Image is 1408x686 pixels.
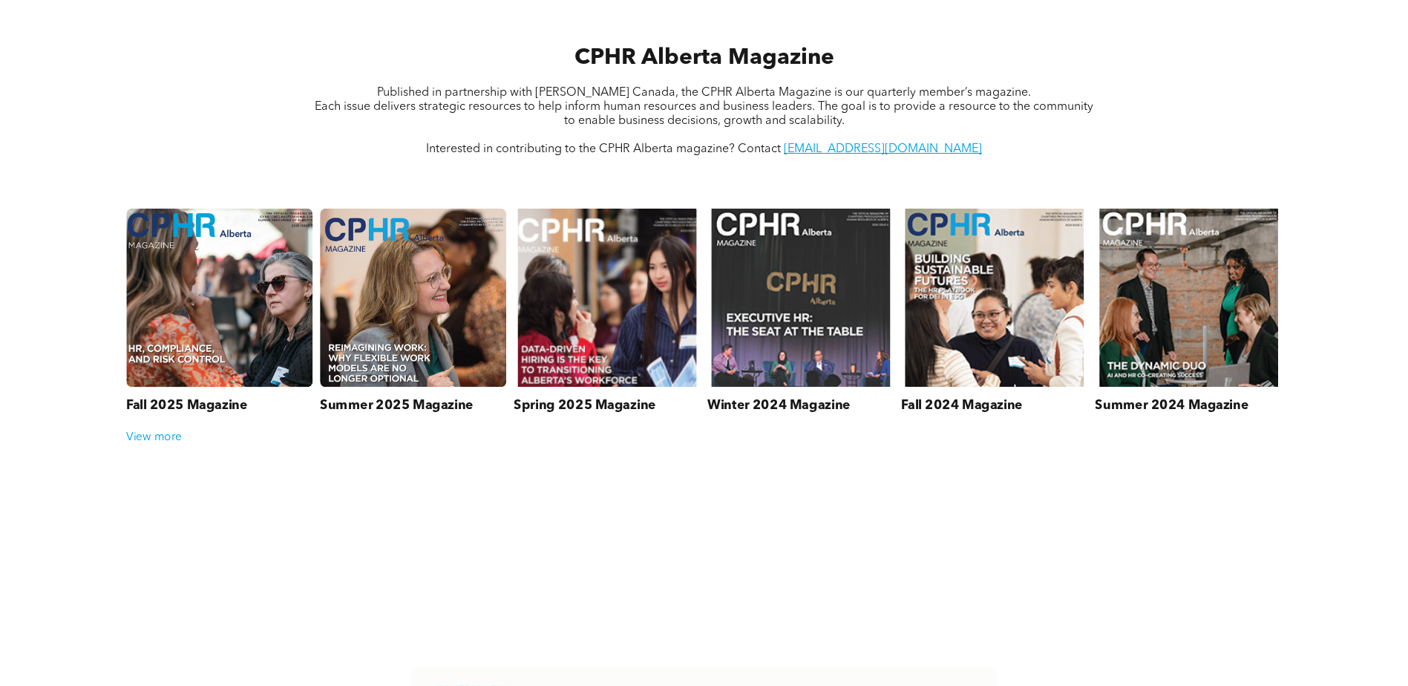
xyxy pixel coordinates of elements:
h3: Spring 2025 Magazine [514,397,656,413]
a: [EMAIL_ADDRESS][DOMAIN_NAME] [784,143,982,155]
span: Each issue delivers strategic resources to help inform human resources and business leaders. The ... [315,101,1093,127]
h3: Fall 2025 Magazine [126,397,248,413]
h3: Fall 2024 Magazine [901,397,1023,413]
div: View more [119,431,1289,444]
span: Published in partnership with [PERSON_NAME] Canada, the CPHR Alberta Magazine is our quarterly me... [377,87,1031,99]
h3: Summer 2024 Magazine [1095,397,1248,413]
span: Interested in contributing to the CPHR Alberta magazine? Contact [426,143,781,155]
h3: Winter 2024 Magazine [707,397,851,413]
h3: Summer 2025 Magazine [320,397,474,413]
span: CPHR Alberta Magazine [574,47,834,69]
